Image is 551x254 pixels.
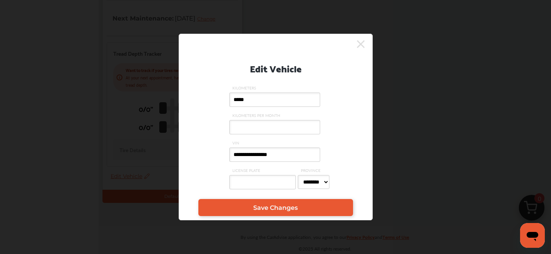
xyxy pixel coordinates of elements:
[298,168,331,173] span: PROVINCE
[229,85,322,91] span: KILOMETERS
[229,148,320,162] input: VIN
[229,175,296,189] input: LICENSE PLATE
[198,199,353,216] a: Save Changes
[229,168,298,173] span: LICENSE PLATE
[229,93,320,107] input: KILOMETERS
[229,140,322,146] span: VIN
[253,204,298,211] span: Save Changes
[229,113,322,118] span: KILOMETERS PER MONTH
[298,175,329,189] select: PROVINCE
[229,120,320,134] input: KILOMETERS PER MONTH
[520,223,545,248] iframe: Button to launch messaging window
[250,60,302,76] p: Edit Vehicle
